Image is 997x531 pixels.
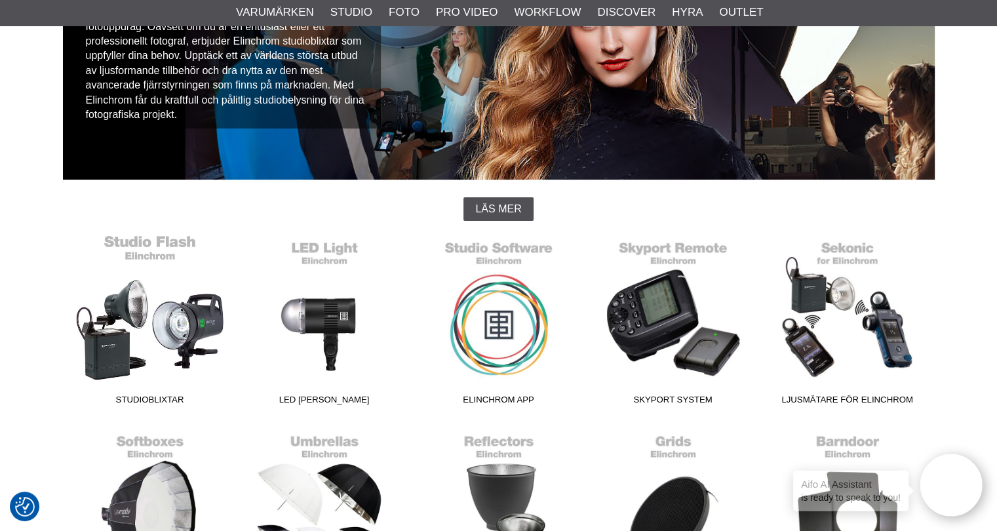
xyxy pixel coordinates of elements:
[586,234,760,411] a: Skyport System
[389,4,420,21] a: Foto
[412,234,586,411] a: Elinchrom App
[236,4,314,21] a: Varumärken
[586,393,760,411] span: Skyport System
[63,234,237,411] a: Studioblixtar
[63,393,237,411] span: Studioblixtar
[412,393,586,411] span: Elinchrom App
[793,471,909,511] div: is ready to speak to you!
[760,234,935,411] a: Ljusmätare för Elinchrom
[475,203,521,215] span: Läs mer
[719,4,763,21] a: Outlet
[330,4,372,21] a: Studio
[237,234,412,411] a: LED [PERSON_NAME]
[237,393,412,411] span: LED [PERSON_NAME]
[15,495,35,519] button: Samtyckesinställningar
[15,497,35,517] img: Revisit consent button
[436,4,498,21] a: Pro Video
[514,4,581,21] a: Workflow
[760,393,935,411] span: Ljusmätare för Elinchrom
[801,477,901,491] h4: Aifo AI Assistant
[672,4,703,21] a: Hyra
[597,4,655,21] a: Discover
